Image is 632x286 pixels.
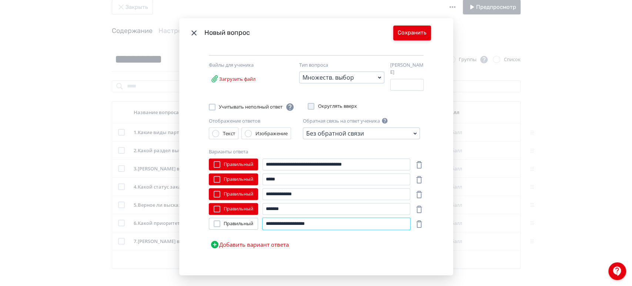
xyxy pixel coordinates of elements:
[306,129,364,138] div: Без обратной связи
[209,237,290,252] button: Добавить вариант ответа
[224,220,253,227] span: Правильный
[209,148,248,156] label: Варианты ответа
[390,61,424,76] label: [PERSON_NAME]
[209,61,287,69] div: Файлы для ученика
[219,103,294,112] span: Учитывать неполный ответ
[318,103,357,110] span: Округлять вверх
[224,190,253,198] span: Правильный
[204,28,393,38] div: Новый вопрос
[179,18,453,276] div: Modal
[393,26,431,40] button: Сохранить
[303,117,380,125] label: Обратная связь на ответ ученика
[255,130,288,137] div: Изображение
[223,130,235,137] div: Текст
[209,117,260,125] label: Отображение ответов
[224,205,253,213] span: Правильный
[299,61,328,69] label: Тип вопроса
[224,161,253,168] span: Правильный
[224,176,253,183] span: Правильный
[302,73,354,82] div: Множеств. выбор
